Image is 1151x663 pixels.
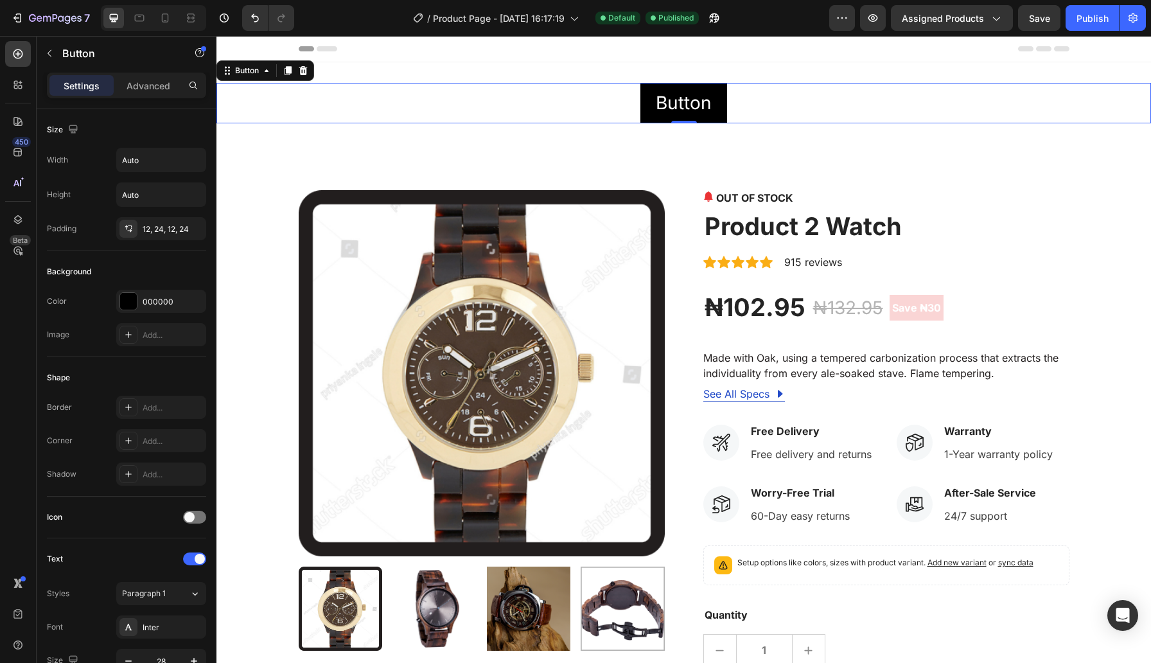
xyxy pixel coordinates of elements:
div: Button [16,29,45,40]
span: Save [1029,13,1050,24]
div: Text [47,553,63,565]
button: 7 [5,5,96,31]
div: Publish [1076,12,1109,25]
div: Padding [47,223,76,234]
div: Corner [47,435,73,446]
div: Width [47,154,68,166]
div: Add... [143,330,203,341]
div: See All Specs [487,350,553,366]
p: 7 [84,10,90,26]
h2: Product 2 Watch [487,175,853,207]
a: See All Specs [487,350,568,366]
div: Size [47,121,81,139]
div: ₦102.95 [487,256,590,288]
button: Save [1018,5,1060,31]
div: Shadow [47,468,76,480]
p: Worry-Free Trial [534,449,633,464]
div: Add... [143,436,203,447]
p: Warranty [728,387,836,403]
span: / [427,12,430,25]
div: Color [47,296,67,307]
p: 24/7 support [728,472,820,488]
span: Default [608,12,635,24]
div: Inter [143,622,203,633]
p: After-Sale Service [728,449,820,464]
p: 1-Year warranty policy [728,411,836,426]
input: Auto [117,183,206,206]
div: Height [47,189,71,200]
div: Shape [47,372,70,384]
div: 000000 [143,296,203,308]
div: Quantity [487,570,853,588]
p: OUT OF STOCK [500,154,577,170]
div: Open Intercom Messenger [1107,600,1138,631]
button: Paragraph 1 [116,582,206,605]
button: Assigned Products [891,5,1013,31]
p: Free delivery and returns [534,411,655,426]
div: Beta [10,235,31,245]
div: 450 [12,137,31,147]
p: 60-Day easy returns [534,472,633,488]
div: Undo/Redo [242,5,294,31]
iframe: Design area [216,36,1151,663]
p: Button [439,55,495,80]
span: sync data [782,522,817,531]
p: Settings [64,79,100,93]
p: Button [62,46,171,61]
input: Auto [117,148,206,172]
div: Add... [143,469,203,481]
div: Styles [47,588,69,599]
span: Made with Oak, using a tempered carbonization process that extracts the individuality from every ... [487,315,842,344]
div: Background [47,266,91,278]
button: <p>Button</p> [424,47,511,87]
div: ₦132.95 [595,257,668,287]
div: 12, 24, 12, 24 [143,224,203,235]
span: Assigned Products [902,12,984,25]
button: Publish [1066,5,1120,31]
span: Product Page - [DATE] 16:17:19 [433,12,565,25]
button: decrement [488,599,520,630]
input: quantity [520,599,576,630]
div: Icon [47,511,62,523]
p: Free Delivery [534,387,655,403]
span: Add new variant [711,522,770,531]
div: Image [47,329,69,340]
div: Add... [143,402,203,414]
p: 915 reviews [568,218,626,234]
pre: Save ₦30 [673,259,727,285]
span: Paragraph 1 [122,588,166,599]
div: Border [47,402,72,413]
button: increment [576,599,608,630]
div: Font [47,621,63,633]
p: Setup options like colors, sizes with product variant. [521,520,817,533]
span: or [770,522,817,531]
p: Advanced [127,79,170,93]
span: Published [658,12,694,24]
